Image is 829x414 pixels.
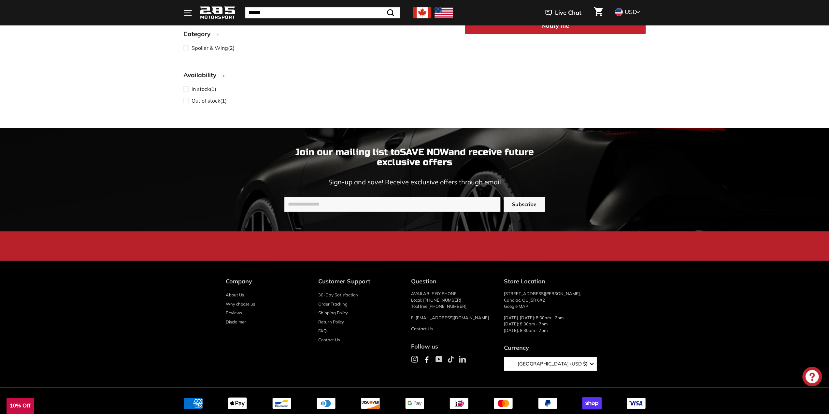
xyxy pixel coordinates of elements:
[318,335,340,345] a: Contact Us
[318,318,344,327] a: Return Policy
[284,177,545,187] p: Sign-up and save! Receive exclusive offers through email
[183,27,267,44] button: Category
[226,291,244,300] a: About Us
[318,277,401,286] div: Customer Support
[192,45,228,51] span: Spoiler & Wing
[514,360,587,368] span: [GEOGRAPHIC_DATA] (USD $)
[192,86,210,92] span: In stock
[226,277,309,286] div: Company
[200,5,236,21] img: Logo_285_Motorsport_areodynamics_components
[626,397,646,409] img: visa
[504,315,603,334] p: [DATE]-[DATE]: 8:30am - 7pm [DATE]: 8:30am - 7pm [DATE]: 8:30am - 7pm
[192,97,227,105] span: (1)
[411,342,494,351] div: Follow us
[7,398,34,414] div: 10% Off
[582,397,602,409] img: shopify_pay
[504,277,603,286] div: Store Location
[504,304,528,309] a: Google MAP
[192,97,220,104] span: Out of stock
[192,44,235,52] span: (2)
[318,300,348,309] a: Order Tracking
[504,343,597,352] div: Currency
[800,367,824,388] inbox-online-store-chat: Shopify online store chat
[245,7,400,18] input: Search
[493,397,513,409] img: master
[10,403,30,409] span: 10% Off
[183,29,215,39] span: Category
[318,291,358,300] a: 30-Day Satisfaction
[411,277,494,286] div: Question
[504,291,603,310] p: [STREET_ADDRESS][PERSON_NAME], Candiac, QC J5R 6X2
[318,308,348,318] a: Shipping Policy
[183,68,267,85] button: Availability
[405,397,424,409] img: google_pay
[400,147,449,158] strong: SAVE NOW
[183,70,221,80] span: Availability
[318,326,327,335] a: FAQ
[465,18,646,34] button: Notify me
[590,2,607,24] a: Cart
[316,397,336,409] img: diners_club
[411,291,494,310] p: AVAILABLE BY PHONE Local: [PHONE_NUMBER] Tool free [PHONE_NUMBER]
[537,5,590,21] button: Live Chat
[284,147,545,167] p: Join our mailing list to and receive future exclusive offers
[504,357,597,371] button: [GEOGRAPHIC_DATA] (USD $)
[228,397,247,409] img: apple_pay
[183,397,203,409] img: american_express
[411,315,494,321] p: E: [EMAIL_ADDRESS][DOMAIN_NAME]
[449,397,469,409] img: ideal
[361,397,380,409] img: discover
[411,326,433,331] a: Contact Us
[192,85,216,93] span: (1)
[504,197,545,212] button: Subscribe
[625,8,637,16] span: USD
[226,300,255,309] a: Why choose us
[272,397,292,409] img: bancontact
[555,8,581,17] span: Live Chat
[538,397,557,409] img: paypal
[226,318,246,327] a: Disclaimer
[512,201,536,208] span: Subscribe
[226,308,242,318] a: Reviews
